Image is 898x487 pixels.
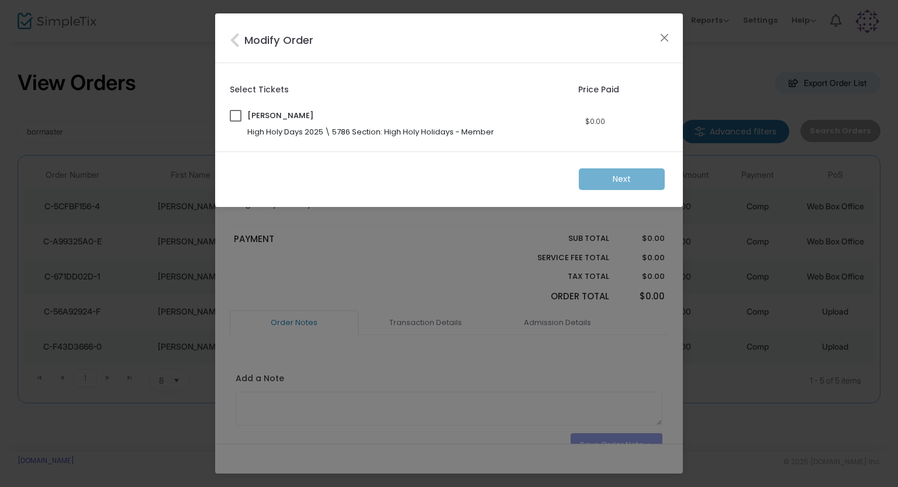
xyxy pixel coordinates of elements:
[578,84,619,96] label: Price Paid
[657,30,672,46] button: Close
[247,110,442,122] span: [PERSON_NAME]
[585,116,605,127] div: $0.00
[230,84,289,96] label: Select Tickets
[230,32,244,48] i: Close
[230,28,657,48] h4: Modify Order
[247,126,494,137] span: High Holy Days 2025 \ 5786 Section: High Holy Holidays - Member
